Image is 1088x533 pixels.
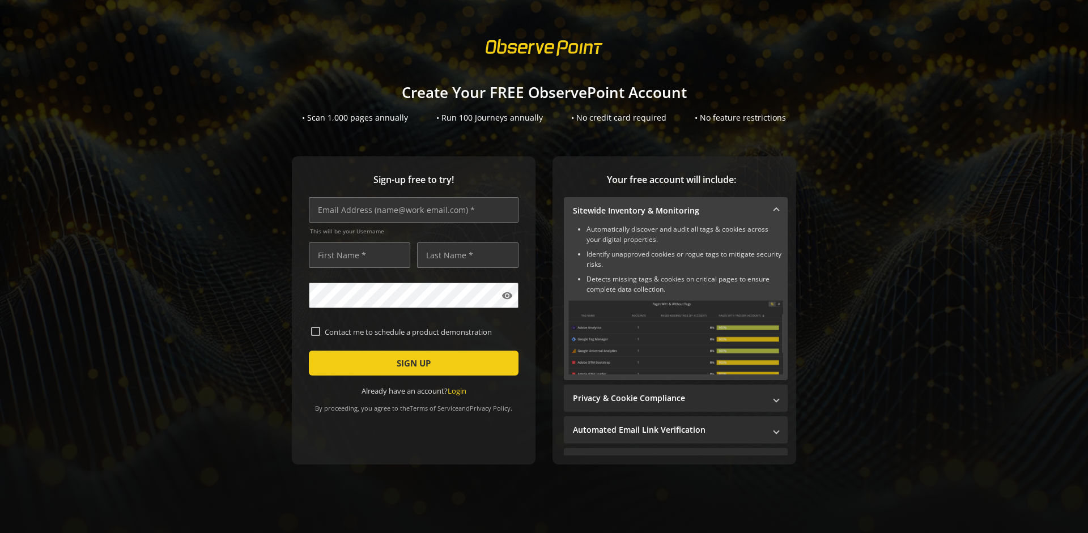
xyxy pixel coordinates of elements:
span: This will be your Username [310,227,518,235]
div: • No credit card required [571,112,666,123]
input: First Name * [309,242,410,268]
span: Sign-up free to try! [309,173,518,186]
div: • Run 100 Journeys annually [436,112,543,123]
div: Already have an account? [309,386,518,396]
a: Login [448,386,466,396]
li: Automatically discover and audit all tags & cookies across your digital properties. [586,224,783,245]
button: SIGN UP [309,351,518,376]
input: Email Address (name@work-email.com) * [309,197,518,223]
li: Detects missing tags & cookies on critical pages to ensure complete data collection. [586,274,783,295]
div: • Scan 1,000 pages annually [302,112,408,123]
mat-panel-title: Sitewide Inventory & Monitoring [573,205,765,216]
a: Terms of Service [410,404,458,412]
a: Privacy Policy [470,404,511,412]
div: Sitewide Inventory & Monitoring [564,224,788,380]
mat-expansion-panel-header: Privacy & Cookie Compliance [564,385,788,412]
input: Last Name * [417,242,518,268]
span: SIGN UP [397,353,431,373]
mat-expansion-panel-header: Automated Email Link Verification [564,416,788,444]
mat-expansion-panel-header: Sitewide Inventory & Monitoring [564,197,788,224]
mat-panel-title: Privacy & Cookie Compliance [573,393,765,404]
img: Sitewide Inventory & Monitoring [568,300,783,374]
label: Contact me to schedule a product demonstration [320,327,516,337]
mat-panel-title: Automated Email Link Verification [573,424,765,436]
div: By proceeding, you agree to the and . [309,396,518,412]
div: • No feature restrictions [695,112,786,123]
span: Your free account will include: [564,173,779,186]
mat-icon: visibility [501,290,513,301]
mat-expansion-panel-header: Performance Monitoring with Web Vitals [564,448,788,475]
li: Identify unapproved cookies or rogue tags to mitigate security risks. [586,249,783,270]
